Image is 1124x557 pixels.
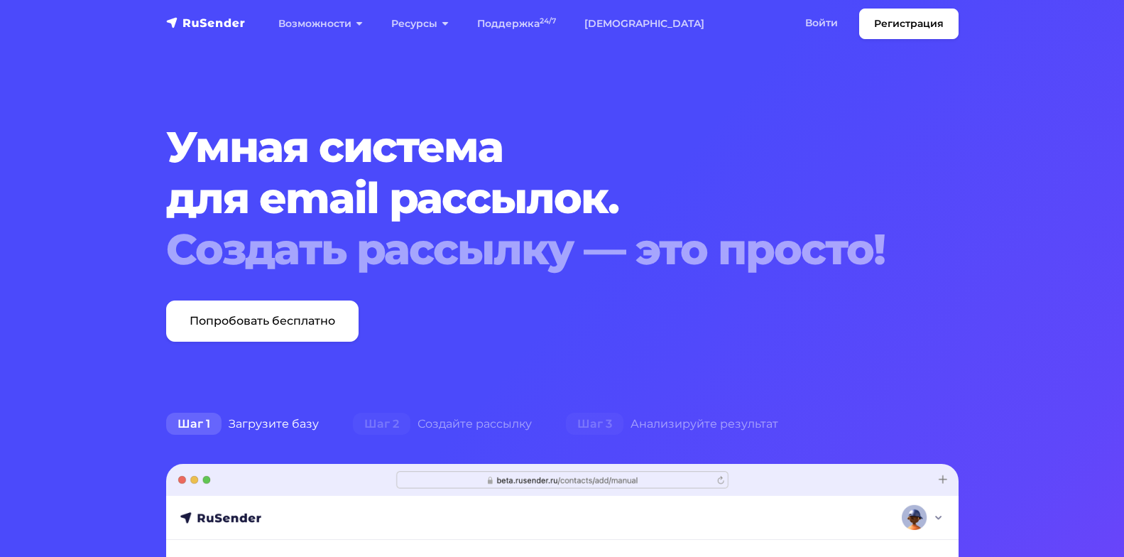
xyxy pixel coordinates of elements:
span: Шаг 3 [566,413,623,436]
a: Поддержка24/7 [463,9,570,38]
h1: Умная система для email рассылок. [166,121,891,275]
div: Загрузите базу [149,410,336,438]
a: Ресурсы [377,9,463,38]
img: RuSender [166,16,246,30]
sup: 24/7 [540,16,556,26]
div: Анализируйте результат [549,410,795,438]
a: Войти [791,9,852,38]
a: Регистрация [859,9,959,39]
span: Шаг 2 [353,413,410,436]
div: Создайте рассылку [336,410,549,438]
span: Шаг 1 [166,413,222,436]
a: Возможности [264,9,377,38]
div: Создать рассылку — это просто! [166,224,891,275]
a: [DEMOGRAPHIC_DATA] [570,9,719,38]
a: Попробовать бесплатно [166,301,359,342]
